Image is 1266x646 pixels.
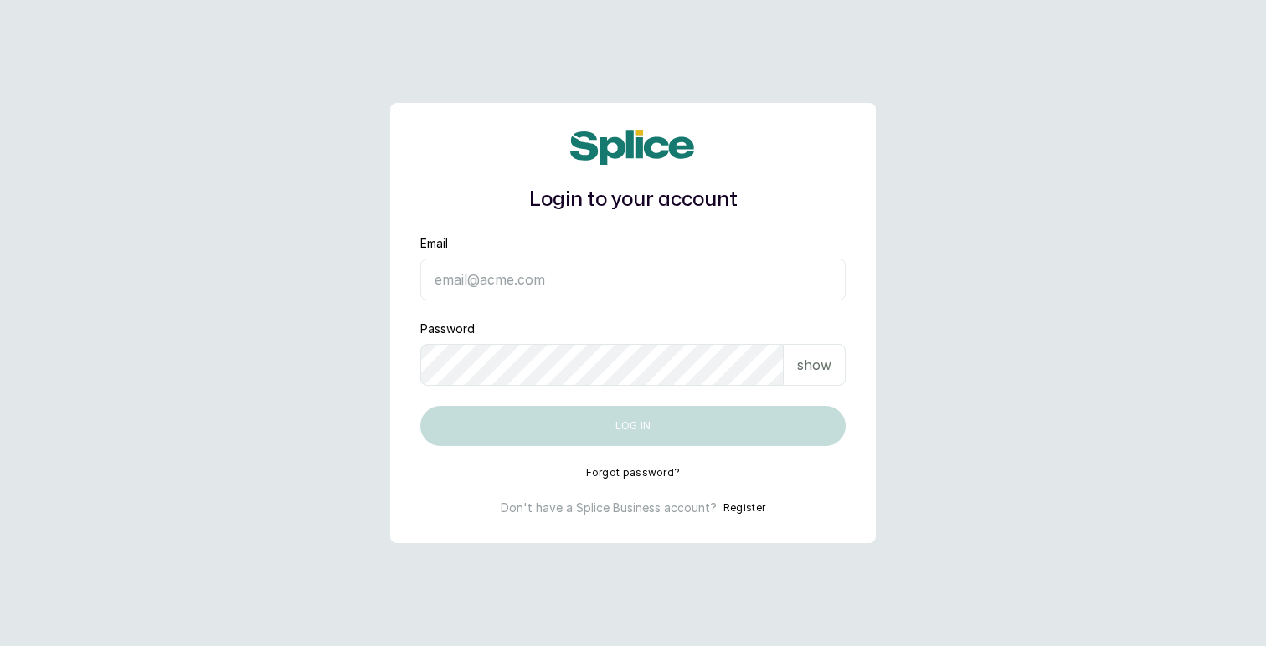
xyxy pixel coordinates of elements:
[501,500,717,516] p: Don't have a Splice Business account?
[420,185,846,215] h1: Login to your account
[723,500,765,516] button: Register
[420,320,475,337] label: Password
[586,466,681,479] button: Forgot password?
[420,259,846,300] input: email@acme.com
[420,235,448,252] label: Email
[797,355,831,375] p: show
[420,406,846,446] button: Log in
